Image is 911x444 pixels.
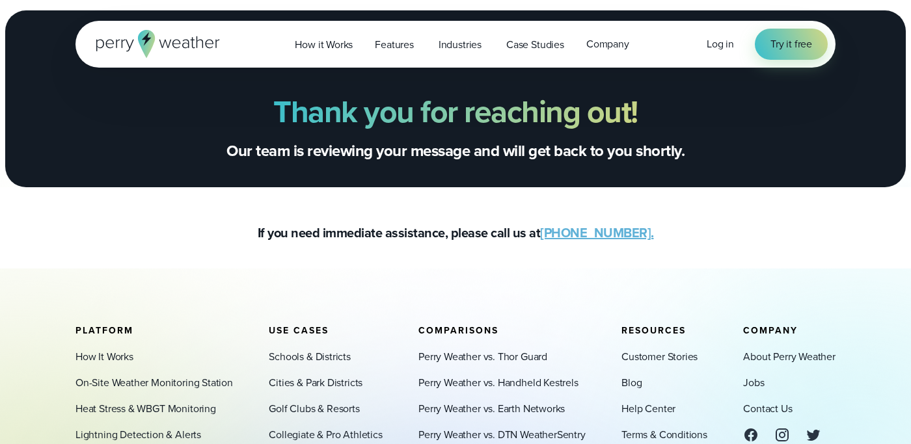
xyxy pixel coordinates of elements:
[506,37,564,53] span: Case Studies
[273,88,638,135] b: Thank you for reaching out!
[707,36,734,52] a: Log in
[540,223,654,242] a: [PHONE_NUMBER].
[418,401,565,417] a: Perry Weather vs. Earth Networks
[418,324,498,337] span: Comparisons
[418,375,578,391] a: Perry Weather vs. Handheld Kestrels
[495,31,575,58] a: Case Studies
[269,349,351,365] a: Schools & Districts
[258,224,654,242] h2: If you need immediate assistance, please call us at
[75,427,201,443] a: Lightning Detection & Alerts
[743,401,792,417] a: Contact Us
[743,375,764,391] a: Jobs
[269,401,359,417] a: Golf Clubs & Resorts
[621,324,686,337] span: Resources
[621,349,698,365] a: Customer Stories
[375,37,414,53] span: Features
[621,401,675,417] a: Help Center
[418,427,586,443] a: Perry Weather vs. DTN WeatherSentry
[743,349,836,365] a: About Perry Weather
[621,375,642,391] a: Blog
[284,31,364,58] a: How it Works
[226,140,685,161] h2: Our team is reviewing your message and will get back to you shortly.
[439,37,482,53] span: Industries
[269,375,362,391] a: Cities & Park Districts
[755,29,828,60] a: Try it free
[743,324,798,337] span: Company
[75,349,133,365] a: How It Works
[770,36,812,52] span: Try it free
[269,427,382,443] a: Collegiate & Pro Athletics
[75,324,133,337] span: Platform
[75,401,216,417] a: Heat Stress & WBGT Monitoring
[75,375,233,391] a: On-Site Weather Monitoring Station
[295,37,353,53] span: How it Works
[707,36,734,51] span: Log in
[269,324,329,337] span: Use Cases
[586,36,629,52] span: Company
[418,349,547,365] a: Perry Weather vs. Thor Guard
[621,427,707,443] a: Terms & Conditions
